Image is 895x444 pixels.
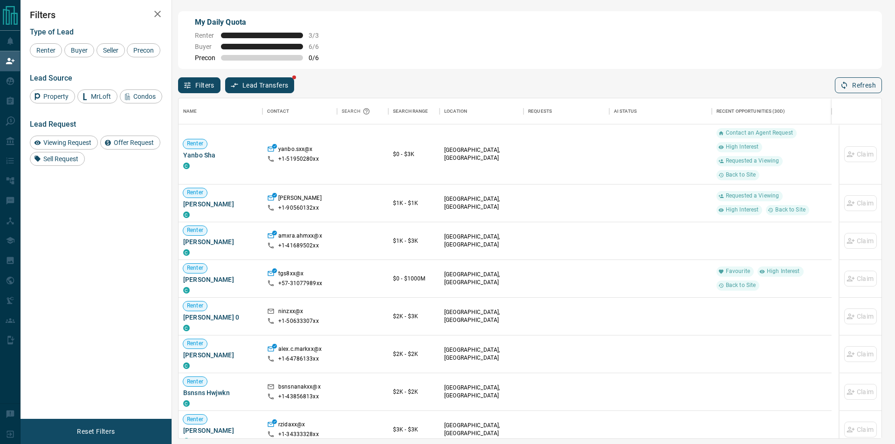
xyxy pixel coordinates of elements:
div: condos.ca [183,325,190,331]
span: [PERSON_NAME] [183,237,258,246]
span: Renter [195,32,215,39]
div: Contact [267,98,289,124]
div: Renter [30,43,62,57]
span: Viewing Request [40,139,95,146]
p: [GEOGRAPHIC_DATA], [GEOGRAPHIC_DATA] [444,271,519,287]
span: Requested a Viewing [722,192,783,200]
span: Offer Request [110,139,157,146]
p: $2K - $3K [393,312,435,321]
div: AI Status [614,98,637,124]
span: Seller [100,47,122,54]
span: High Interest [722,206,763,214]
span: [PERSON_NAME] 0 [183,313,258,322]
p: [GEOGRAPHIC_DATA], [GEOGRAPHIC_DATA] [444,233,519,249]
p: rzidaxx@x [278,421,305,430]
span: [PERSON_NAME] [183,426,258,435]
div: MrLoft [77,89,117,103]
span: Contact an Agent Request [722,129,797,137]
span: Renter [183,302,207,310]
button: Refresh [835,77,882,93]
span: Precon [130,47,157,54]
p: yanbo.sxx@x [278,145,312,155]
span: Precon [195,54,215,61]
div: condos.ca [183,400,190,407]
span: Lead Source [30,74,72,82]
div: Recent Opportunities (30d) [712,98,832,124]
span: Renter [183,189,207,197]
span: Buyer [68,47,91,54]
span: [PERSON_NAME] [183,199,258,209]
p: [PERSON_NAME] [278,194,322,204]
div: Contact [262,98,337,124]
span: 0 / 6 [309,54,329,61]
span: Renter [183,264,207,272]
div: Search [342,98,372,124]
div: Search Range [388,98,440,124]
span: Back to Site [771,206,809,214]
div: Recent Opportunities (30d) [716,98,785,124]
div: AI Status [609,98,712,124]
p: amxra.ahmxx@x [278,232,322,242]
div: Condos [120,89,162,103]
span: Requested a Viewing [722,157,783,165]
div: Seller [96,43,125,57]
span: Bsnsns Hwjwkn [183,388,258,397]
p: $0 - $1000M [393,274,435,283]
div: condos.ca [183,287,190,294]
div: Location [444,98,467,124]
span: 3 / 3 [309,32,329,39]
span: Renter [33,47,59,54]
p: $2K - $2K [393,350,435,358]
p: bsnsnanakxx@x [278,383,321,393]
span: Renter [183,340,207,348]
span: Property [40,93,72,100]
span: Condos [130,93,159,100]
div: Precon [127,43,160,57]
p: [GEOGRAPHIC_DATA], [GEOGRAPHIC_DATA] [444,384,519,400]
span: Renter [183,416,207,424]
div: Name [183,98,197,124]
span: Favourite [722,267,754,275]
span: Buyer [195,43,215,50]
span: High Interest [722,143,763,151]
span: Lead Request [30,120,76,129]
p: +1- 43856813xx [278,393,319,401]
p: [GEOGRAPHIC_DATA], [GEOGRAPHIC_DATA] [444,422,519,437]
p: $1K - $3K [393,237,435,245]
p: +1- 64786133xx [278,355,319,363]
span: Renter [183,140,207,148]
p: $1K - $1K [393,199,435,207]
span: Renter [183,226,207,234]
div: Sell Request [30,152,85,166]
p: $3K - $3K [393,425,435,434]
p: +1- 41689502xx [278,242,319,250]
span: Back to Site [722,171,760,179]
button: Filters [178,77,220,93]
div: Viewing Request [30,136,98,150]
p: [GEOGRAPHIC_DATA], [GEOGRAPHIC_DATA] [444,146,519,162]
div: condos.ca [183,362,190,369]
div: condos.ca [183,212,190,218]
h2: Filters [30,9,162,20]
div: Offer Request [100,136,160,150]
p: [GEOGRAPHIC_DATA], [GEOGRAPHIC_DATA] [444,346,519,362]
button: Lead Transfers [225,77,295,93]
div: Requests [523,98,609,124]
span: Back to Site [722,281,760,289]
span: High Interest [763,267,804,275]
div: condos.ca [183,163,190,169]
div: Requests [528,98,552,124]
div: Name [179,98,262,124]
div: Property [30,89,75,103]
span: [PERSON_NAME] [183,275,258,284]
div: condos.ca [183,249,190,256]
span: MrLoft [88,93,114,100]
p: My Daily Quota [195,17,329,28]
p: +1- 90560132xx [278,204,319,212]
p: [GEOGRAPHIC_DATA], [GEOGRAPHIC_DATA] [444,308,519,324]
div: Search Range [393,98,428,124]
span: Sell Request [40,155,82,163]
div: Buyer [64,43,94,57]
div: Location [440,98,523,124]
span: [PERSON_NAME] [183,350,258,360]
